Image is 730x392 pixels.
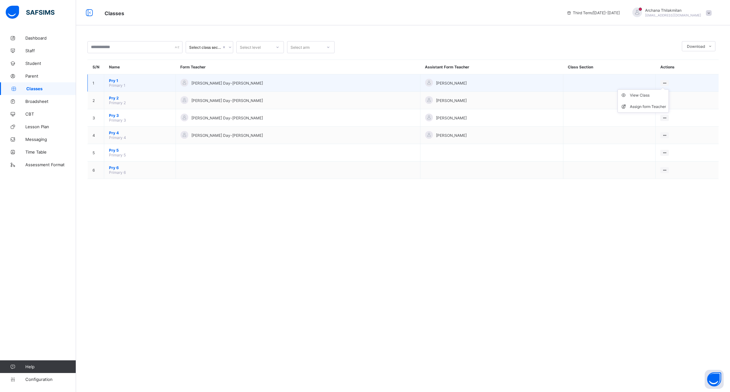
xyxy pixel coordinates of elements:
[25,61,76,66] span: Student
[687,44,705,49] span: Download
[191,133,263,138] span: [PERSON_NAME] Day-[PERSON_NAME]
[88,92,104,109] td: 2
[630,104,666,110] div: Assign form Teacher
[176,60,420,74] th: Form Teacher
[25,377,76,382] span: Configuration
[645,8,701,13] span: Archana Thilakmilan
[656,60,719,74] th: Actions
[109,148,171,153] span: Pry 5
[109,113,171,118] span: Pry 3
[88,127,104,144] td: 4
[6,6,54,19] img: safsims
[109,118,126,123] span: Primary 3
[189,45,221,50] div: Select class section
[191,81,263,85] span: [PERSON_NAME] Day-[PERSON_NAME]
[705,370,724,389] button: Open asap
[436,116,467,120] span: [PERSON_NAME]
[25,149,76,155] span: Time Table
[88,109,104,127] td: 3
[25,48,76,53] span: Staff
[191,116,263,120] span: [PERSON_NAME] Day-[PERSON_NAME]
[626,8,715,18] div: ArchanaThilakmilan
[436,133,467,138] span: [PERSON_NAME]
[105,10,124,16] span: Classes
[88,144,104,161] td: 5
[88,60,104,74] th: S/N
[291,41,310,53] div: Select arm
[25,111,76,117] span: CBT
[109,170,126,175] span: Primary 6
[109,135,126,140] span: Primary 4
[191,98,263,103] span: [PERSON_NAME] Day-[PERSON_NAME]
[25,124,76,129] span: Lesson Plan
[109,153,126,157] span: Primary 5
[88,74,104,92] td: 1
[563,60,656,74] th: Class Section
[109,78,171,83] span: Pry 1
[25,137,76,142] span: Messaging
[567,10,620,15] span: session/term information
[109,96,171,100] span: Pry 2
[88,161,104,179] td: 6
[645,13,701,17] span: [EMAIL_ADDRESS][DOMAIN_NAME]
[109,130,171,135] span: Pry 4
[420,60,563,74] th: Assistant Form Teacher
[25,162,76,167] span: Assessment Format
[109,100,126,105] span: Primary 2
[25,99,76,104] span: Broadsheet
[104,60,176,74] th: Name
[25,364,76,369] span: Help
[25,35,76,41] span: Dashboard
[240,41,261,53] div: Select level
[436,81,467,85] span: [PERSON_NAME]
[25,73,76,79] span: Parent
[109,83,125,88] span: Primary 1
[436,98,467,103] span: [PERSON_NAME]
[630,92,666,98] div: View Class
[109,165,171,170] span: Pry 6
[26,86,76,91] span: Classes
